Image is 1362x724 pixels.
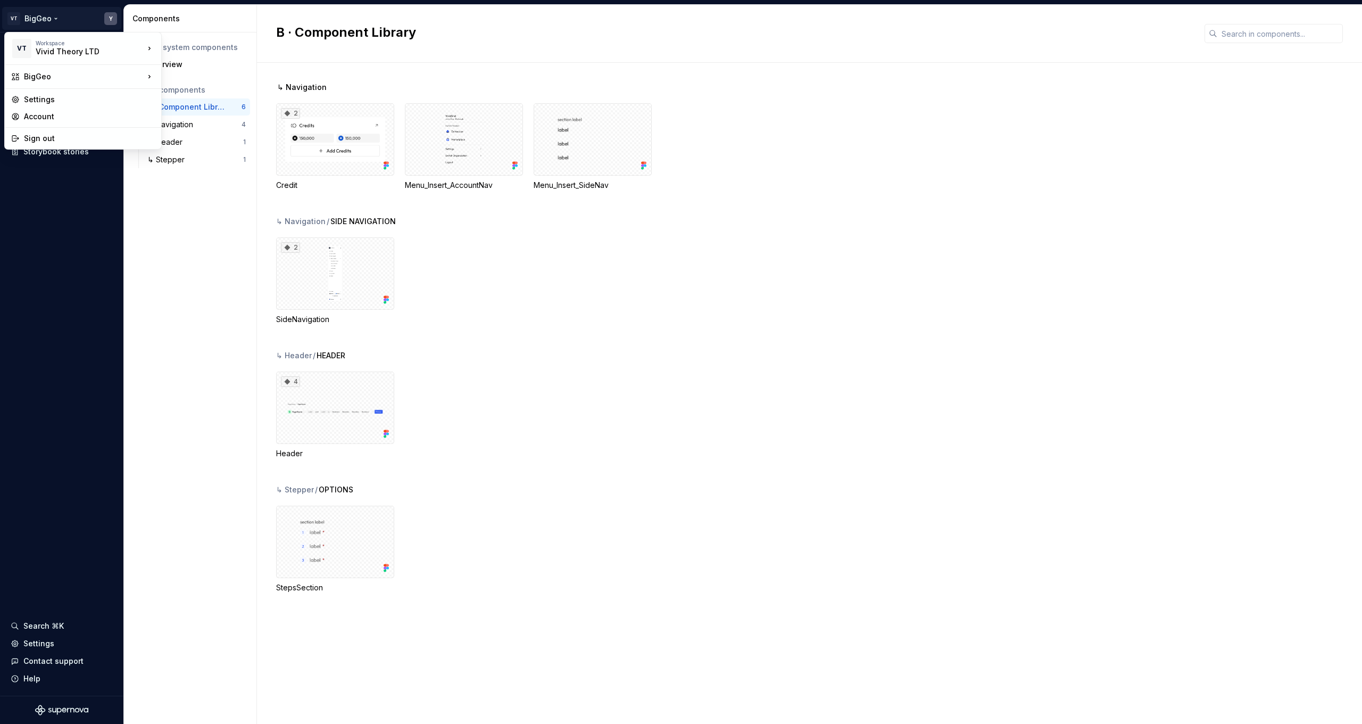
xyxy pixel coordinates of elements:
div: Sign out [24,133,155,144]
div: BigGeo [24,71,144,82]
div: VT [12,39,31,58]
div: Workspace [36,40,144,46]
div: Account [24,111,155,122]
div: Settings [24,94,155,105]
div: Vivid Theory LTD [36,46,126,57]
